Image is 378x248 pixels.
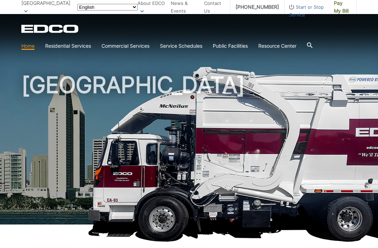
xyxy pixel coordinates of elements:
a: Service Schedules [160,42,202,50]
select: Select a language [77,4,138,11]
a: Resource Center [258,42,296,50]
a: Commercial Services [101,42,149,50]
a: Public Facilities [213,42,248,50]
a: Home [21,42,35,50]
a: Residential Services [45,42,91,50]
a: EDCD logo. Return to the homepage. [21,25,79,33]
h1: [GEOGRAPHIC_DATA] [21,74,357,228]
